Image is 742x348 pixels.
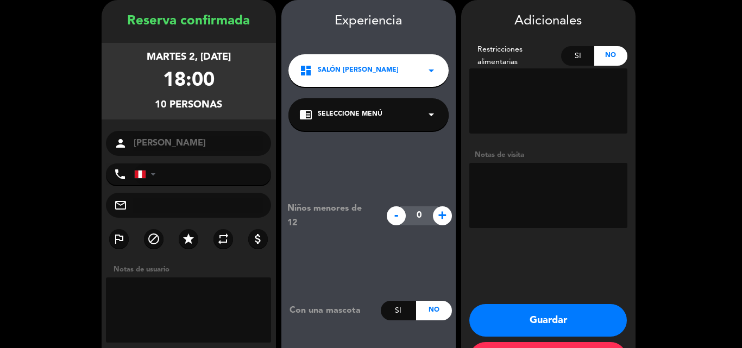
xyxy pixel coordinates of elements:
span: + [433,206,452,225]
div: Niños menores de 12 [279,201,381,230]
i: phone [114,168,127,181]
i: arrow_drop_down [425,108,438,121]
div: Reserva confirmada [102,11,276,32]
i: repeat [217,232,230,245]
div: Adicionales [469,11,627,32]
i: attach_money [251,232,265,245]
i: arrow_drop_down [425,64,438,77]
div: No [594,46,627,66]
i: star [182,232,195,245]
div: Si [381,301,416,320]
div: Notas de usuario [108,264,276,275]
div: Restricciones alimentarias [469,43,562,68]
i: dashboard [299,64,312,77]
span: Salón [PERSON_NAME] [318,65,399,76]
div: Si [561,46,594,66]
div: Notas de visita [469,149,627,161]
div: martes 2, [DATE] [147,49,231,65]
i: mail_outline [114,199,127,212]
i: outlined_flag [112,232,125,245]
i: chrome_reader_mode [299,108,312,121]
span: - [387,206,406,225]
i: block [147,232,160,245]
div: 10 personas [155,97,222,113]
button: Guardar [469,304,627,337]
i: person [114,137,127,150]
div: Con una mascota [281,303,381,318]
div: Experiencia [281,11,456,32]
div: No [416,301,451,320]
span: Seleccione Menú [318,109,382,120]
div: 18:00 [163,65,215,97]
div: Peru (Perú): +51 [135,164,160,185]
